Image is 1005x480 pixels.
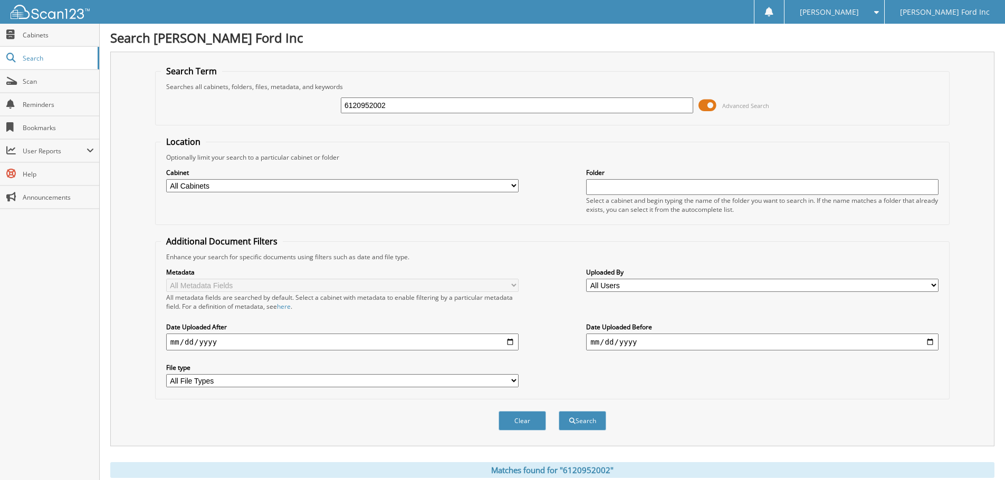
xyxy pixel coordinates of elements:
[166,363,519,372] label: File type
[586,334,939,350] input: end
[23,100,94,109] span: Reminders
[23,170,94,179] span: Help
[166,322,519,331] label: Date Uploaded After
[23,31,94,40] span: Cabinets
[23,123,94,132] span: Bookmarks
[23,193,94,202] span: Announcements
[559,411,606,430] button: Search
[161,153,944,162] div: Optionally limit your search to a particular cabinet or folder
[166,293,519,311] div: All metadata fields are searched by default. Select a cabinet with metadata to enable filtering b...
[586,268,939,277] label: Uploaded By
[23,54,92,63] span: Search
[23,77,94,86] span: Scan
[722,102,769,110] span: Advanced Search
[161,65,222,77] legend: Search Term
[586,196,939,214] div: Select a cabinet and begin typing the name of the folder you want to search in. If the name match...
[110,462,994,478] div: Matches found for "6120952002"
[586,168,939,177] label: Folder
[499,411,546,430] button: Clear
[900,9,990,15] span: [PERSON_NAME] Ford Inc
[161,136,206,148] legend: Location
[277,302,291,311] a: here
[161,236,283,247] legend: Additional Document Filters
[11,5,90,19] img: scan123-logo-white.svg
[586,322,939,331] label: Date Uploaded Before
[161,252,944,261] div: Enhance your search for specific documents using filters such as date and file type.
[800,9,859,15] span: [PERSON_NAME]
[166,168,519,177] label: Cabinet
[166,334,519,350] input: start
[23,146,87,155] span: User Reports
[110,29,994,46] h1: Search [PERSON_NAME] Ford Inc
[161,82,944,91] div: Searches all cabinets, folders, files, metadata, and keywords
[166,268,519,277] label: Metadata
